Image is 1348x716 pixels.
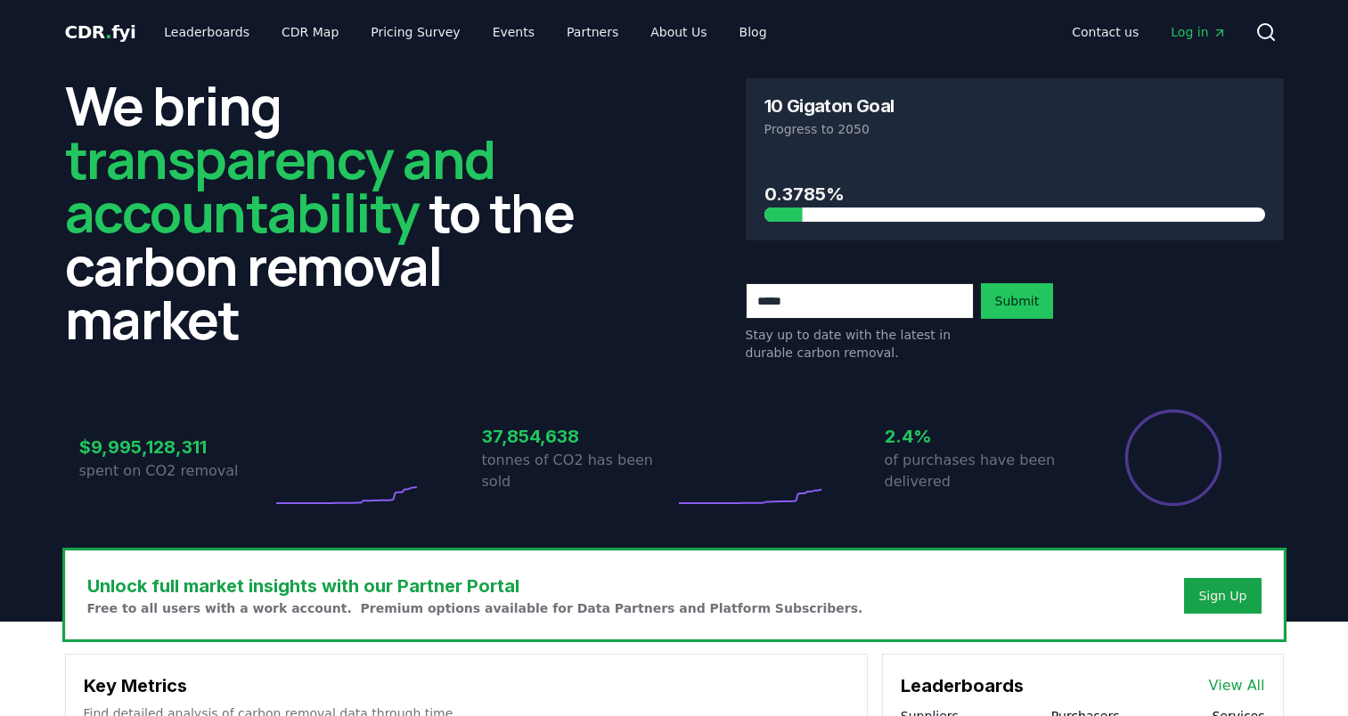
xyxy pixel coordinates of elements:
[1209,675,1265,696] a: View All
[1058,16,1240,48] nav: Main
[764,181,1265,207] h3: 0.3785%
[65,78,603,346] h2: We bring to the carbon removal market
[636,16,721,48] a: About Us
[1171,23,1226,41] span: Log in
[746,326,974,362] p: Stay up to date with the latest in durable carbon removal.
[552,16,633,48] a: Partners
[482,450,674,492] p: tonnes of CO2 has been sold
[764,97,895,115] h3: 10 Gigaton Goal
[1123,408,1223,508] div: Percentage of sales delivered
[79,434,272,460] h3: $9,995,128,311
[482,423,674,450] h3: 37,854,638
[885,423,1077,450] h3: 2.4%
[79,460,272,482] p: spent on CO2 removal
[901,672,1024,699] h3: Leaderboards
[65,122,495,248] span: transparency and accountability
[87,599,863,617] p: Free to all users with a work account. Premium options available for Data Partners and Platform S...
[84,672,849,699] h3: Key Metrics
[1156,16,1240,48] a: Log in
[725,16,781,48] a: Blog
[87,573,863,599] h3: Unlock full market insights with our Partner Portal
[1184,578,1261,614] button: Sign Up
[981,283,1054,319] button: Submit
[105,21,111,43] span: .
[150,16,264,48] a: Leaderboards
[1058,16,1153,48] a: Contact us
[356,16,474,48] a: Pricing Survey
[65,21,136,43] span: CDR fyi
[764,120,1265,138] p: Progress to 2050
[1198,587,1246,605] a: Sign Up
[885,450,1077,492] p: of purchases have been delivered
[267,16,353,48] a: CDR Map
[478,16,549,48] a: Events
[65,20,136,45] a: CDR.fyi
[150,16,780,48] nav: Main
